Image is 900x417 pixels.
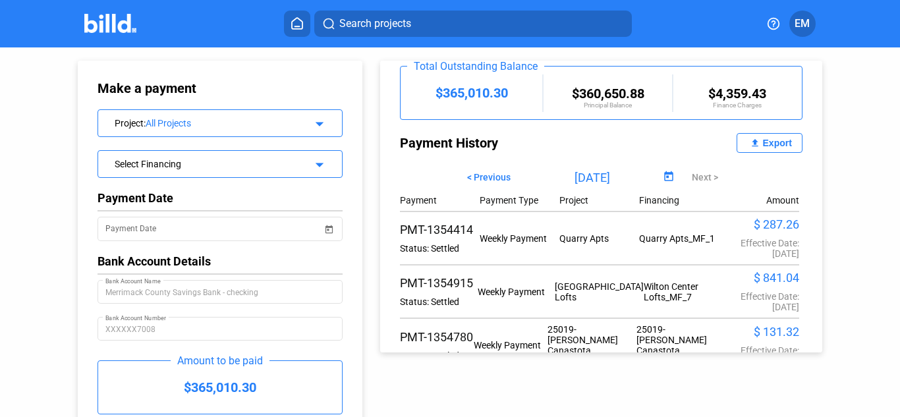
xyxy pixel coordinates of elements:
[322,215,335,228] button: Open calendar
[144,118,146,128] span: :
[660,169,677,186] button: Open calendar
[310,155,325,171] mat-icon: arrow_drop_down
[401,85,542,101] div: $365,010.30
[474,340,548,350] div: Weekly Payment
[84,14,136,33] img: Billd Company Logo
[559,233,639,244] div: Quarry Apts
[98,80,244,96] div: Make a payment
[339,16,411,32] span: Search projects
[314,11,632,37] button: Search projects
[310,114,325,130] mat-icon: arrow_drop_down
[673,86,802,101] div: $4,359.43
[719,238,799,259] div: Effective Date: [DATE]
[400,276,478,290] div: PMT-1354915
[721,271,799,285] div: $ 841.04
[747,135,763,151] mat-icon: file_upload
[400,243,480,254] div: Status: Settled
[721,291,799,312] div: Effective Date: [DATE]
[480,195,559,206] div: Payment Type
[544,101,672,109] div: Principal Balance
[171,354,269,367] div: Amount to be paid
[98,254,343,268] div: Bank Account Details
[480,233,559,244] div: Weekly Payment
[457,166,520,188] button: < Previous
[467,172,511,182] span: < Previous
[400,350,474,361] div: Status: Settled
[400,133,601,153] div: Payment History
[98,191,343,205] div: Payment Date
[639,195,719,206] div: Financing
[559,195,639,206] div: Project
[789,11,816,37] button: EM
[737,133,802,153] button: Export
[719,217,799,231] div: $ 287.26
[548,324,636,366] div: 25019- [PERSON_NAME] Canastota [GEOGRAPHIC_DATA]
[682,166,728,188] button: Next >
[544,86,672,101] div: $360,650.88
[636,324,725,366] div: 25019- [PERSON_NAME] Canastota [GEOGRAPHIC_DATA]
[400,223,480,236] div: PMT-1354414
[725,325,799,339] div: $ 131.32
[115,115,304,128] div: Project
[763,138,792,148] div: Export
[400,296,478,307] div: Status: Settled
[478,287,555,297] div: Weekly Payment
[400,195,480,206] div: Payment
[725,345,799,366] div: Effective Date: [DATE]
[115,156,304,169] div: Select Financing
[400,330,474,344] div: PMT-1354780
[766,195,799,206] div: Amount
[795,16,810,32] span: EM
[555,281,644,302] div: [GEOGRAPHIC_DATA] Lofts
[98,361,342,414] div: $365,010.30
[673,101,802,109] div: Finance Charges
[146,118,304,128] div: All Projects
[639,233,719,244] div: Quarry Apts_MF_1
[692,172,718,182] span: Next >
[644,281,721,302] div: Wilton Center Lofts_MF_7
